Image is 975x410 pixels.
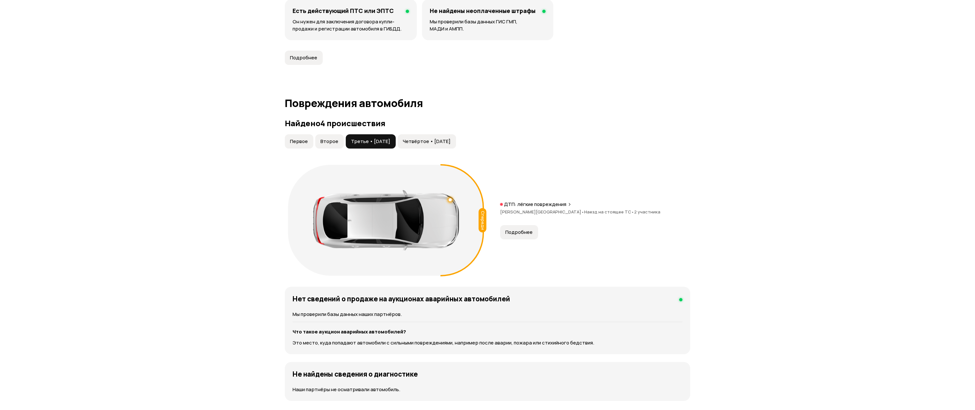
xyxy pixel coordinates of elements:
[351,138,390,145] span: Третье • [DATE]
[479,208,487,233] div: Спереди
[398,134,456,149] button: Четвёртое • [DATE]
[293,18,409,32] p: Он нужен для заключения договора купли-продажи и регистрации автомобиля в ГИБДД.
[320,138,338,145] span: Второе
[285,134,313,149] button: Первое
[290,54,317,61] span: Подробнее
[293,311,682,318] p: Мы проверили базы данных наших партнёров.
[293,328,406,335] strong: Что такое аукцион аварийных автомобилей?
[290,138,308,145] span: Первое
[584,209,634,215] span: Наезд на стоящее ТС
[293,295,510,303] h4: Нет сведений о продаже на аукционах аварийных автомобилей
[504,201,566,208] p: ДТП: лёгкие повреждения
[346,134,396,149] button: Третье • [DATE]
[500,225,538,239] button: Подробнее
[285,119,690,128] h3: Найдено 4 происшествия
[315,134,344,149] button: Второе
[293,339,682,346] p: Это место, куда попадают автомобили с сильными повреждениями, например после аварии, пожара или с...
[500,209,584,215] span: [PERSON_NAME][GEOGRAPHIC_DATA]
[581,209,584,215] span: •
[430,18,546,32] p: Мы проверили базы данных ГИС ГМП, МАДИ и АМПП.
[505,229,533,235] span: Подробнее
[403,138,451,145] span: Четвёртое • [DATE]
[285,97,690,109] h1: Повреждения автомобиля
[285,51,323,65] button: Подробнее
[430,7,536,14] h4: Не найдены неоплаченные штрафы
[293,386,682,393] p: Наши партнёры не осматривали автомобиль.
[634,209,660,215] span: 2 участника
[293,370,418,378] h4: Не найдены сведения о диагностике
[631,209,634,215] span: •
[293,7,394,14] h4: Есть действующий ПТС или ЭПТС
